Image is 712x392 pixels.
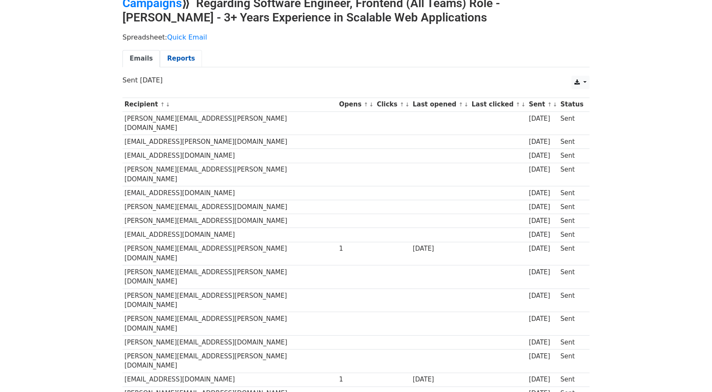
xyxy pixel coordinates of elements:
th: Last opened [411,98,470,111]
td: Sent [558,373,585,387]
td: Sent [558,149,585,163]
td: [PERSON_NAME][EMAIL_ADDRESS][PERSON_NAME][DOMAIN_NAME] [122,289,337,312]
div: [DATE] [529,352,557,361]
p: Sent [DATE] [122,76,590,85]
td: Sent [558,163,585,186]
th: Clicks [375,98,411,111]
a: ↑ [459,101,463,108]
div: [DATE] [529,216,557,226]
div: [DATE] [529,202,557,212]
td: Sent [558,228,585,242]
a: Emails [122,50,160,67]
td: [EMAIL_ADDRESS][DOMAIN_NAME] [122,149,337,163]
a: ↓ [464,101,469,108]
td: Sent [558,265,585,289]
td: [EMAIL_ADDRESS][DOMAIN_NAME] [122,228,337,242]
td: Sent [558,335,585,349]
a: ↓ [405,101,409,108]
td: [PERSON_NAME][EMAIL_ADDRESS][PERSON_NAME][DOMAIN_NAME] [122,350,337,373]
div: [DATE] [529,230,557,240]
th: Opens [337,98,375,111]
td: [PERSON_NAME][EMAIL_ADDRESS][PERSON_NAME][DOMAIN_NAME] [122,312,337,336]
div: [DATE] [529,375,557,384]
td: [PERSON_NAME][EMAIL_ADDRESS][DOMAIN_NAME] [122,214,337,228]
td: [PERSON_NAME][EMAIL_ADDRESS][PERSON_NAME][DOMAIN_NAME] [122,163,337,186]
td: [EMAIL_ADDRESS][DOMAIN_NAME] [122,373,337,387]
td: [PERSON_NAME][EMAIL_ADDRESS][DOMAIN_NAME] [122,200,337,214]
td: Sent [558,214,585,228]
td: Sent [558,186,585,200]
th: Sent [527,98,558,111]
td: Sent [558,350,585,373]
td: Sent [558,312,585,336]
td: [EMAIL_ADDRESS][DOMAIN_NAME] [122,186,337,200]
a: ↑ [364,101,368,108]
div: [DATE] [529,291,557,301]
td: [EMAIL_ADDRESS][PERSON_NAME][DOMAIN_NAME] [122,135,337,149]
a: Reports [160,50,202,67]
td: Sent [558,135,585,149]
iframe: Chat Widget [670,352,712,392]
td: [PERSON_NAME][EMAIL_ADDRESS][DOMAIN_NAME] [122,335,337,349]
div: [DATE] [529,165,557,175]
div: 1 [339,375,373,384]
th: Status [558,98,585,111]
div: [DATE] [413,375,468,384]
a: ↓ [553,101,557,108]
a: ↑ [400,101,404,108]
td: Sent [558,111,585,135]
div: [DATE] [529,268,557,277]
div: [DATE] [413,244,468,254]
a: ↓ [521,101,526,108]
p: Spreadsheet: [122,33,590,42]
a: ↑ [160,101,165,108]
th: Recipient [122,98,337,111]
a: Quick Email [167,33,207,41]
div: [DATE] [529,338,557,347]
div: [DATE] [529,137,557,147]
div: [DATE] [529,114,557,124]
td: Sent [558,200,585,214]
div: [DATE] [529,314,557,324]
div: 1 [339,244,373,254]
div: [DATE] [529,244,557,254]
td: [PERSON_NAME][EMAIL_ADDRESS][PERSON_NAME][DOMAIN_NAME] [122,111,337,135]
div: [DATE] [529,151,557,161]
a: ↑ [547,101,552,108]
a: ↓ [369,101,374,108]
td: Sent [558,242,585,265]
a: ↓ [165,101,170,108]
td: [PERSON_NAME][EMAIL_ADDRESS][PERSON_NAME][DOMAIN_NAME] [122,242,337,265]
th: Last clicked [470,98,527,111]
div: [DATE] [529,188,557,198]
td: [PERSON_NAME][EMAIL_ADDRESS][PERSON_NAME][DOMAIN_NAME] [122,265,337,289]
a: ↑ [516,101,521,108]
td: Sent [558,289,585,312]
